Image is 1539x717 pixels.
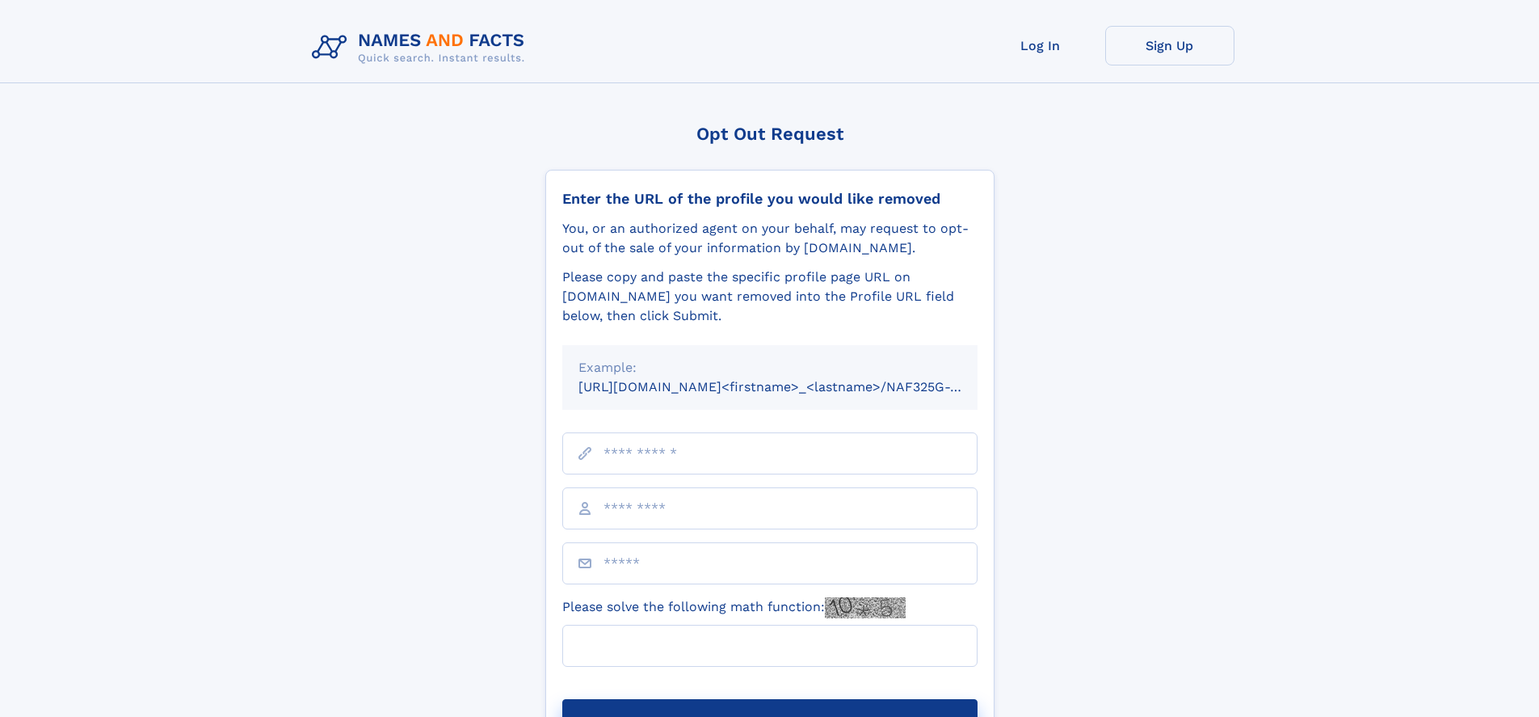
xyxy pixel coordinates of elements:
[305,26,538,70] img: Logo Names and Facts
[562,268,978,326] div: Please copy and paste the specific profile page URL on [DOMAIN_NAME] you want removed into the Pr...
[976,26,1105,65] a: Log In
[1105,26,1234,65] a: Sign Up
[562,190,978,208] div: Enter the URL of the profile you would like removed
[562,597,906,618] label: Please solve the following math function:
[545,124,994,144] div: Opt Out Request
[578,358,961,377] div: Example:
[562,219,978,258] div: You, or an authorized agent on your behalf, may request to opt-out of the sale of your informatio...
[578,379,1008,394] small: [URL][DOMAIN_NAME]<firstname>_<lastname>/NAF325G-xxxxxxxx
